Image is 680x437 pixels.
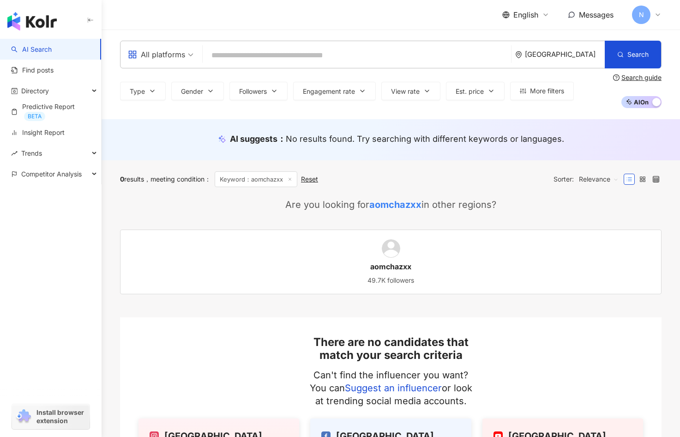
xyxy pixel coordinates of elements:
[130,88,145,95] span: Type
[144,175,211,183] span: meeting condition ：
[128,50,137,59] span: appstore
[369,198,421,211] div: aomchazxx
[128,47,185,62] div: All platforms
[456,88,484,95] span: Est. price
[605,41,661,68] button: Search
[304,336,477,361] h2: There are no candidates that match your search criteria
[446,82,505,100] button: Est. price
[21,143,42,164] span: Trends
[579,10,614,19] span: Messages
[515,51,522,58] span: environment
[286,134,564,144] span: No results found. Try searching with different keywords or languages.
[21,80,49,101] span: Directory
[11,66,54,75] a: Find posts
[239,88,267,95] span: Followers
[181,88,203,95] span: Gender
[301,176,318,183] div: Reset
[525,50,605,58] div: [GEOGRAPHIC_DATA]
[12,404,90,429] a: chrome extensionInstall browser extension
[11,102,94,121] a: Predictive ReportBETA
[7,12,57,30] img: logo
[21,164,82,184] span: Competitor Analysis
[304,369,477,407] p: Can't find the influencer you want? You can or look at trending social media accounts.
[171,82,224,100] button: Gender
[530,87,564,95] span: More filters
[513,10,538,20] span: English
[120,175,124,183] span: 0
[15,409,32,424] img: chrome extension
[613,74,620,81] span: question-circle
[621,74,662,81] div: Search guide
[285,198,496,211] div: Are you looking for in other regions?
[381,82,440,100] button: View rate
[554,172,624,187] div: Sorter:
[120,82,166,100] button: Type
[303,88,355,95] span: Engagement rate
[120,176,144,183] div: results
[639,10,644,20] span: N
[370,261,411,272] div: aomchazxx
[11,150,18,157] span: rise
[120,230,662,294] a: KOL Avataraomchazxx49.7K followers
[36,408,87,425] span: Install browser extension
[293,82,376,100] button: Engagement rate
[345,382,442,394] a: Suggest an influencer
[391,88,420,95] span: View rate
[215,171,297,187] span: Keyword：aomchazxx
[367,276,414,285] div: 49.7K followers
[627,51,649,58] span: Search
[11,45,52,54] a: searchAI Search
[579,172,619,187] span: Relevance
[229,82,288,100] button: Followers
[510,82,574,100] button: More filters
[11,128,65,137] a: Insight Report
[230,133,564,145] div: AI suggests ：
[382,239,400,258] img: KOL Avatar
